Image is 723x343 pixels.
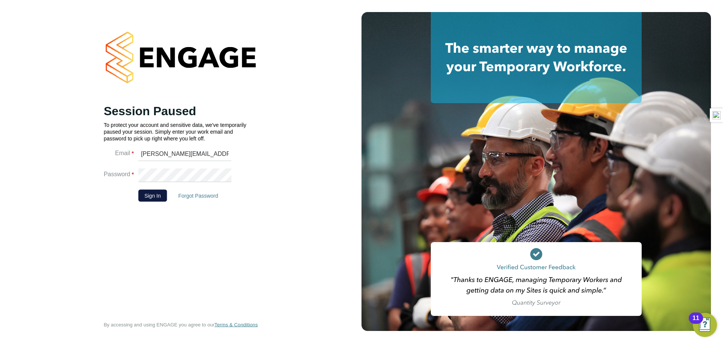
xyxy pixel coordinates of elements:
p: To protect your account and sensitive data, we've temporarily paused your session. Simply enter y... [104,121,250,142]
input: Enter your work email... [138,148,231,161]
div: 11 [692,318,699,328]
button: Forgot Password [172,189,224,201]
span: Terms & Conditions [215,322,258,328]
label: Email [104,149,134,157]
a: Terms & Conditions [215,322,258,328]
button: Sign In [138,189,167,201]
span: By accessing and using ENGAGE you agree to our [104,322,258,328]
h2: Session Paused [104,103,250,118]
button: Open Resource Center, 11 new notifications [693,313,717,337]
label: Password [104,171,134,178]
